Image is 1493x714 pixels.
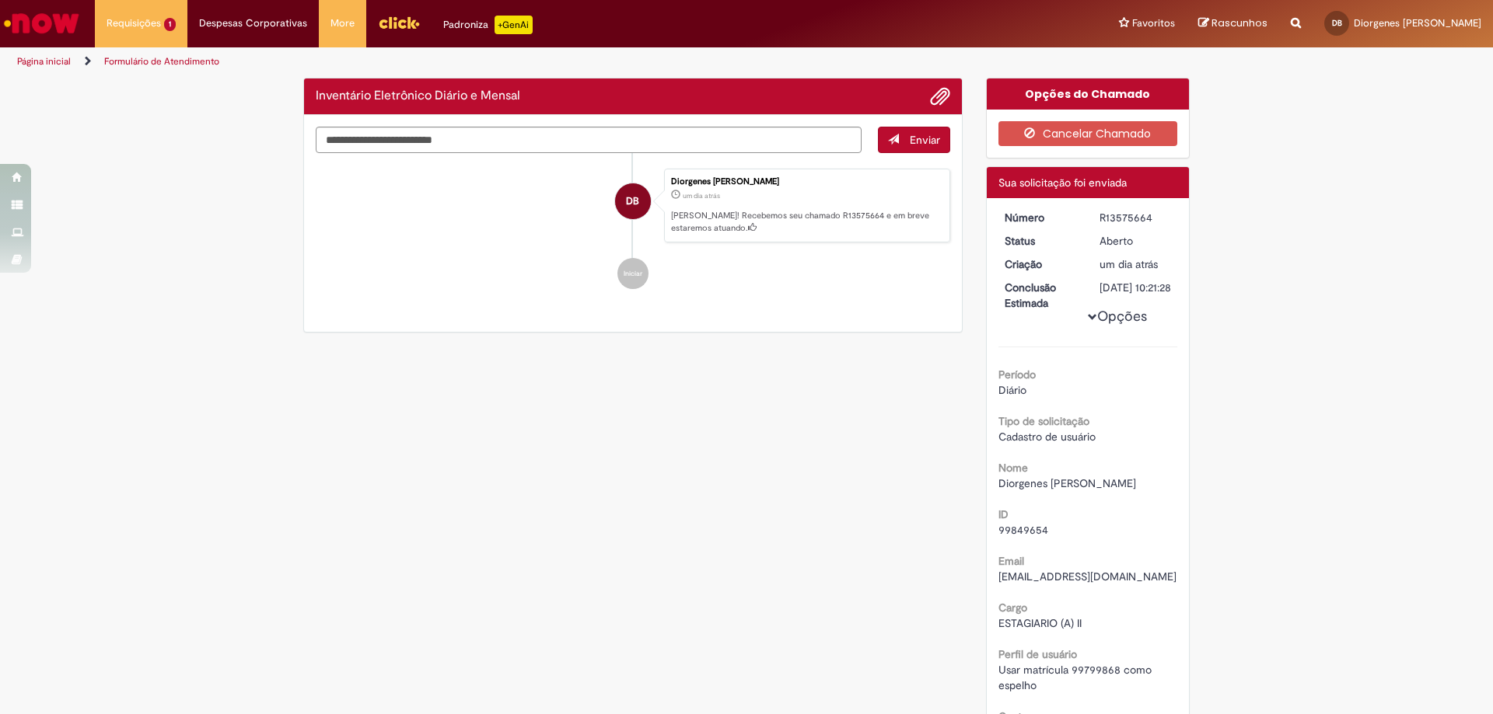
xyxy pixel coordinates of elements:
[930,86,950,106] button: Adicionar anexos
[993,233,1089,249] dt: Status
[993,256,1089,272] dt: Criação
[330,16,355,31] span: More
[1332,18,1342,28] span: DB
[104,55,219,68] a: Formulário de Atendimento
[12,47,984,76] ul: Trilhas de página
[998,461,1028,475] b: Nome
[671,210,942,234] p: [PERSON_NAME]! Recebemos seu chamado R13575664 e em breve estaremos atuando.
[671,177,942,186] div: Diorgenes [PERSON_NAME]
[993,280,1089,311] dt: Conclusão Estimada
[998,121,1178,146] button: Cancelar Chamado
[164,18,176,31] span: 1
[998,367,1036,381] b: Período
[998,476,1136,490] span: Diorgenes [PERSON_NAME]
[495,16,533,34] p: +GenAi
[443,16,533,34] div: Padroniza
[987,78,1190,110] div: Opções do Chamado
[998,523,1048,537] span: 99849654
[1354,16,1481,30] span: Diorgenes [PERSON_NAME]
[107,16,161,31] span: Requisições
[998,554,1024,568] b: Email
[998,616,1082,630] span: ESTAGIARIO (A) II
[998,430,1096,444] span: Cadastro de usuário
[17,55,71,68] a: Página inicial
[998,507,1009,521] b: ID
[878,127,950,153] button: Enviar
[316,153,950,305] ul: Histórico de tíquete
[998,601,1027,615] b: Cargo
[683,191,720,200] span: um dia atrás
[998,663,1155,692] span: Usar matrícula 99799868 como espelho
[615,183,651,219] div: Diorgenes Antonio Bebice
[910,133,940,147] span: Enviar
[998,383,1026,397] span: Diário
[998,414,1089,428] b: Tipo de solicitação
[1100,210,1172,225] div: R13575664
[998,176,1127,190] span: Sua solicitação foi enviada
[316,127,862,153] textarea: Digite sua mensagem aqui...
[199,16,307,31] span: Despesas Corporativas
[998,569,1177,583] span: [EMAIL_ADDRESS][DOMAIN_NAME]
[316,169,950,243] li: Diorgenes Antonio Bebice
[998,647,1077,661] b: Perfil de usuário
[1100,280,1172,295] div: [DATE] 10:21:28
[1198,16,1267,31] a: Rascunhos
[1212,16,1267,30] span: Rascunhos
[1100,233,1172,249] div: Aberto
[1100,257,1158,271] time: 29/09/2025 10:21:24
[993,210,1089,225] dt: Número
[1132,16,1175,31] span: Favoritos
[316,89,520,103] h2: Inventário Eletrônico Diário e Mensal Histórico de tíquete
[2,8,82,39] img: ServiceNow
[1100,256,1172,272] div: 29/09/2025 10:21:24
[626,183,639,220] span: DB
[683,191,720,200] time: 29/09/2025 10:21:24
[378,11,420,34] img: click_logo_yellow_360x200.png
[1100,257,1158,271] span: um dia atrás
